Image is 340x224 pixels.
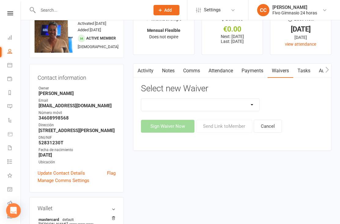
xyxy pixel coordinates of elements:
a: Flag [107,169,116,177]
a: Waivers [268,64,293,78]
span: Settings [204,3,221,17]
h3: Contact information [38,72,116,81]
a: Manage Comms Settings [38,177,89,184]
h3: Select new Waiver [141,84,323,93]
div: €0.00 [207,26,257,32]
strong: [DATE] [39,152,116,158]
i: ✓ [146,16,150,22]
a: view attendance [285,42,316,47]
span: Active member [86,36,116,40]
strong: mastercard [39,217,113,222]
div: DNI/NIF [39,135,116,141]
a: Reports [7,86,21,100]
div: Last visit [288,15,313,26]
strong: [PERSON_NAME] [39,91,116,96]
span: [DEMOGRAPHIC_DATA] [78,44,118,49]
div: Email [39,98,116,104]
span: default [61,217,76,222]
div: Owner [39,85,116,91]
div: Dirección [39,122,116,128]
a: What's New [7,169,21,183]
a: Activity [133,64,158,78]
div: Open Intercom Messenger [6,203,21,218]
a: People [7,45,21,59]
strong: 34608998568 [39,115,116,121]
div: Fecha de nacimiento [39,147,116,153]
a: Calendar [7,59,21,73]
time: Activated [DATE] [78,21,106,26]
span: Does not expire [149,34,178,39]
a: Payments [7,73,21,86]
div: $ Balance [221,15,243,26]
strong: 52831230T [39,140,116,146]
a: Payments [237,64,268,78]
a: Update Contact Details [38,169,85,177]
h3: Wallet [38,205,116,211]
button: Add [153,5,179,15]
div: Número móvil [39,110,116,116]
input: Search... [36,6,146,14]
img: image1625765836.png [35,14,73,53]
div: Ubicación [39,159,116,165]
div: Memberships [146,15,182,26]
a: Tasks [293,64,315,78]
div: CC [257,4,269,16]
time: Added [DATE] [78,28,101,32]
a: Attendance [204,64,237,78]
a: Dashboard [7,31,21,45]
div: [PERSON_NAME] [272,5,317,10]
span: Add [164,8,172,13]
a: Roll call kiosk mode [7,197,21,211]
p: Next: [DATE] Last: [DATE] [207,34,257,44]
strong: [EMAIL_ADDRESS][DOMAIN_NAME] [39,103,116,108]
strong: Mensual Flexible [147,28,180,33]
a: Comms [179,64,204,78]
strong: [STREET_ADDRESS][PERSON_NAME] [39,128,116,133]
div: Fivo Gimnasio 24 horas [272,10,317,16]
a: Product Sales [7,128,21,142]
button: Cancel [254,120,282,133]
div: [DATE] [276,26,326,32]
a: General attendance kiosk mode [7,183,21,197]
a: Notes [158,64,179,78]
div: [DATE] [276,34,326,41]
